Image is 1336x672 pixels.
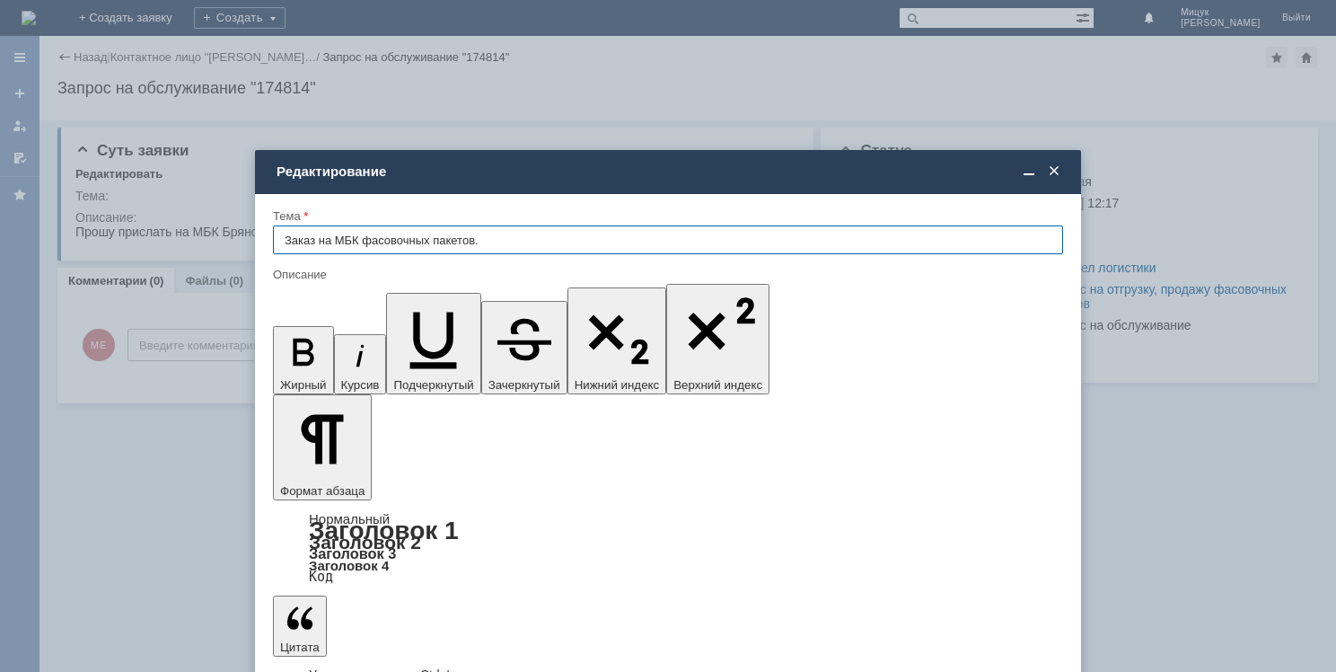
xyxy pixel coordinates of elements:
span: Цитата [280,641,320,654]
div: Описание [273,269,1059,280]
span: Верхний индекс [673,378,762,392]
div: Редактирование [277,164,1063,180]
a: Нормальный [309,511,390,526]
a: Заголовок 4 [309,558,389,573]
a: Заголовок 3 [309,545,396,561]
button: Курсив [334,334,387,394]
a: Заголовок 1 [309,517,459,544]
div: Тема [273,210,1059,222]
button: Нижний индекс [567,287,667,394]
button: Жирный [273,326,334,394]
span: Курсив [341,378,380,392]
button: Цитата [273,596,327,657]
span: Зачеркнутый [488,378,560,392]
a: Заголовок 2 [309,532,421,553]
a: Код [309,569,333,585]
button: Подчеркнутый [386,293,480,394]
button: Формат абзаца [273,394,372,500]
button: Зачеркнутый [481,301,567,394]
span: Свернуть (Ctrl + M) [1020,164,1038,180]
div: Прошу прислать на МБК Брянск 8 фасовочные пакеты - 2 упаковки. [7,7,262,36]
span: Подчеркнутый [393,378,473,392]
span: Нижний индекс [575,378,660,392]
div: Формат абзаца [273,513,1063,583]
span: Жирный [280,378,327,392]
span: Формат абзаца [280,484,365,498]
button: Верхний индекс [666,284,769,394]
span: Закрыть [1045,164,1063,180]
